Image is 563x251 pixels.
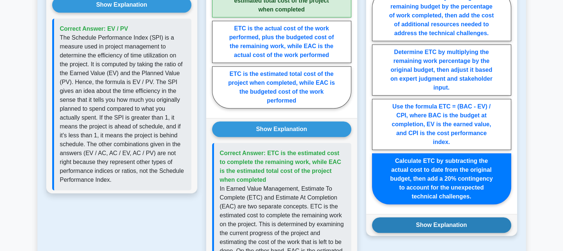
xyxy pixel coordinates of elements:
span: Correct Answer: ETC is the estimated cost to complete the remaining work, while EAC is the estima... [220,150,341,183]
button: Show Explanation [212,121,351,137]
label: ETC is the estimated total cost of the project when completed, while EAC is the budgeted cost of ... [212,66,351,108]
label: ETC is the actual cost of the work performed, plus the budgeted cost of the remaining work, while... [212,21,351,63]
p: The Schedule Performance Index (SPI) is a measure used in project management to determine the eff... [60,33,185,184]
label: Determine ETC by multiplying the remaining work percentage by the original budget, then adjust it... [372,44,511,96]
label: Use the formula ETC = (BAC - EV) / CPI, where BAC is the budget at completion, EV is the earned v... [372,99,511,150]
label: Calculate ETC by subtracting the actual cost to date from the original budget, then add a 20% con... [372,153,511,204]
button: Show Explanation [372,217,511,233]
span: Correct Answer: EV / PV [60,26,128,32]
